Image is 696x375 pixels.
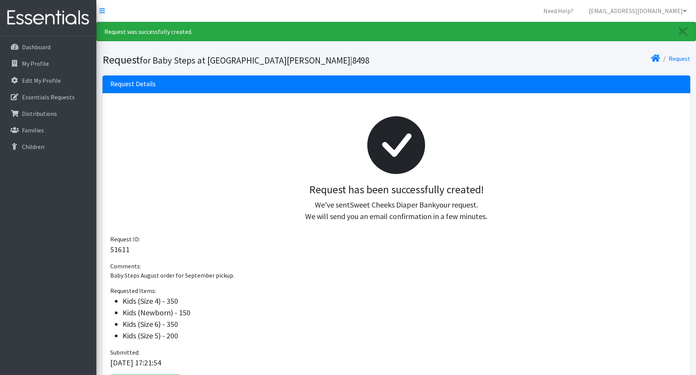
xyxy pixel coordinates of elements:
a: Families [3,122,93,138]
span: Request ID: [110,235,140,243]
a: Need Help? [537,3,580,18]
p: Families [22,126,44,134]
a: Children [3,139,93,154]
span: Comments: [110,262,141,270]
li: Kids (Size 5) - 200 [123,330,683,342]
p: 51611 [110,244,683,255]
p: Edit My Profile [22,77,61,84]
p: [DATE] 17:21:54 [110,357,683,368]
h1: Request [103,53,393,67]
a: [EMAIL_ADDRESS][DOMAIN_NAME] [583,3,693,18]
a: Close [671,22,696,41]
a: Edit My Profile [3,73,93,88]
a: My Profile [3,56,93,71]
li: Kids (Size 6) - 350 [123,318,683,330]
li: Kids (Newborn) - 150 [123,307,683,318]
p: Children [22,143,44,151]
h3: Request has been successfully created! [116,183,676,196]
li: Kids (Size 4) - 350 [123,295,683,307]
span: Submitted: [110,348,140,356]
p: Dashboard [22,43,50,51]
p: My Profile [22,60,49,67]
a: Essentials Requests [3,89,93,105]
small: for Baby Steps at [GEOGRAPHIC_DATA][PERSON_NAME]|8498 [140,55,369,66]
a: Distributions [3,106,93,121]
a: Request [669,55,690,62]
span: Requested Items: [110,287,156,295]
h3: Request Details [110,80,156,88]
img: HumanEssentials [3,5,93,31]
div: Request was successfully created. [96,22,696,41]
a: Dashboard [3,39,93,55]
p: We've sent your request. We will send you an email confirmation in a few minutes. [116,199,676,222]
p: Essentials Requests [22,93,75,101]
p: Distributions [22,110,57,117]
p: Baby Steps August order for September pickup. [110,271,683,280]
span: Sweet Cheeks Diaper Bank [350,200,436,209]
